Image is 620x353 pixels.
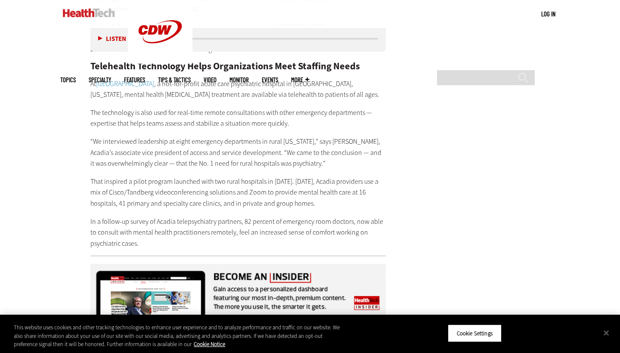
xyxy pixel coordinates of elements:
p: That inspired a pilot program launched with two rural hospitals in [DATE]. [DATE], Acadia provide... [90,176,386,209]
a: Features [124,77,145,83]
a: Log in [541,10,555,18]
a: More information about your privacy [194,341,225,348]
button: Close [597,323,616,342]
a: Video [204,77,217,83]
img: Become an Insider [90,264,386,315]
a: MonITor [229,77,249,83]
div: User menu [541,9,555,19]
button: Cookie Settings [448,324,502,342]
div: This website uses cookies and other tracking technologies to enhance user experience and to analy... [14,323,341,349]
a: Events [262,77,278,83]
p: “We interviewed leadership at eight emergency departments in rural [US_STATE],” says [PERSON_NAME... [90,136,386,169]
img: Home [63,9,115,17]
span: More [291,77,309,83]
span: Topics [60,77,76,83]
p: In a follow-up survey of Acadia telepsychiatry partners, 82 percent of emergency room doctors, no... [90,216,386,249]
span: Specialty [89,77,111,83]
p: The technology is also used for real-time remote consultations with other emergency departments —... [90,107,386,129]
a: Tips & Tactics [158,77,191,83]
a: CDW [128,57,192,66]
